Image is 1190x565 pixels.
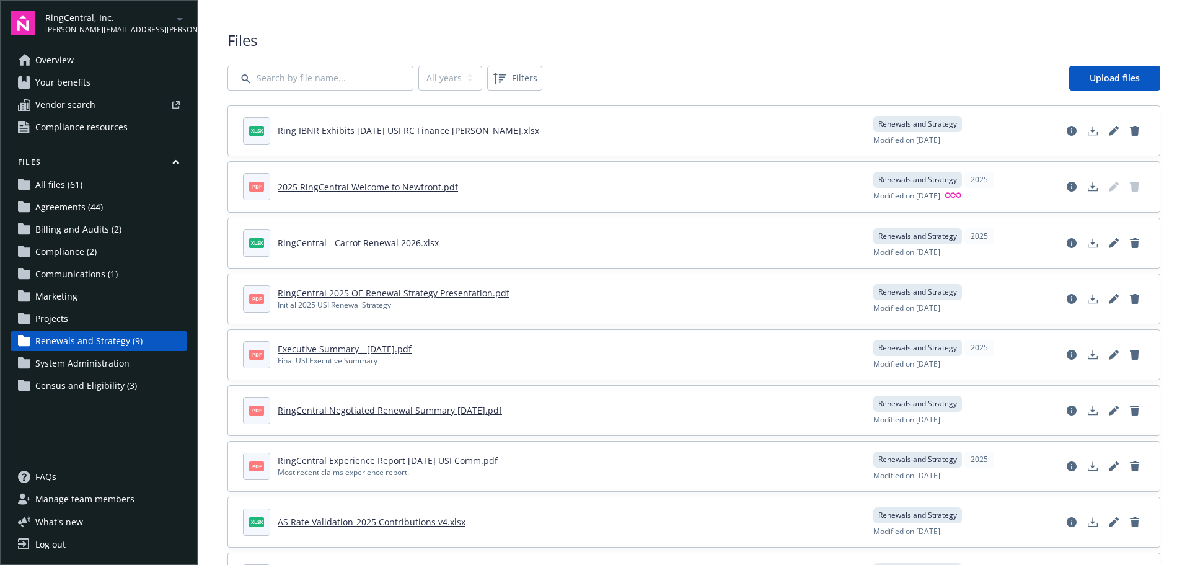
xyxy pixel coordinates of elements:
[35,50,74,70] span: Overview
[878,510,957,521] span: Renewals and Strategy
[1062,289,1082,309] a: View file details
[1125,121,1145,141] a: Delete document
[1090,72,1140,84] span: Upload files
[873,303,940,314] span: Modified on [DATE]
[878,398,957,409] span: Renewals and Strategy
[1062,345,1082,365] a: View file details
[11,117,187,137] a: Compliance resources
[11,489,187,509] a: Manage team members
[45,11,187,35] button: RingCentral, Inc.[PERSON_NAME][EMAIL_ADDRESS][PERSON_NAME][DOMAIN_NAME]arrowDropDown
[278,404,502,416] a: RingCentral Negotiated Renewal Summary [DATE].pdf
[278,237,439,249] a: RingCentral - Carrot Renewal 2026.xlsx
[1083,121,1103,141] a: Download document
[35,264,118,284] span: Communications (1)
[1104,456,1124,476] a: Edit document
[249,461,264,471] span: pdf
[1104,345,1124,365] a: Edit document
[249,126,264,135] span: xlsx
[278,125,539,136] a: Ring IBNR Exhibits [DATE] USI RC Finance [PERSON_NAME].xlsx
[35,535,66,554] div: Log out
[873,414,940,425] span: Modified on [DATE]
[1083,456,1103,476] a: Download document
[227,66,413,91] input: Search by file name...
[1104,233,1124,253] a: Edit document
[35,287,77,306] span: Marketing
[512,71,537,84] span: Filters
[35,467,56,487] span: FAQs
[35,376,137,396] span: Census and Eligibility (3)
[1104,289,1124,309] a: Edit document
[11,95,187,115] a: Vendor search
[1062,233,1082,253] a: View file details
[172,11,187,26] a: arrowDropDown
[878,118,957,130] span: Renewals and Strategy
[487,66,542,91] button: Filters
[11,264,187,284] a: Communications (1)
[1125,345,1145,365] a: Delete document
[1104,177,1124,197] span: Edit document
[964,228,994,244] div: 2025
[278,343,412,355] a: Executive Summary - [DATE].pdf
[1104,401,1124,420] a: Edit document
[278,516,465,528] a: AS Rate Validation-2025 Contributions v4.xlsx
[278,467,498,478] div: Most recent claims experience report.
[1104,121,1124,141] a: Edit document
[1083,512,1103,532] a: Download document
[11,287,187,306] a: Marketing
[11,197,187,217] a: Agreements (44)
[873,247,940,258] span: Modified on [DATE]
[1125,456,1145,476] a: Delete document
[878,454,957,465] span: Renewals and Strategy
[35,73,90,92] span: Your benefits
[878,342,957,354] span: Renewals and Strategy
[11,11,35,35] img: navigator-logo.svg
[278,287,509,299] a: RingCentral 2025 OE Renewal Strategy Presentation.pdf
[1104,512,1124,532] a: Edit document
[11,220,187,239] a: Billing and Audits (2)
[35,197,103,217] span: Agreements (44)
[35,220,121,239] span: Billing and Audits (2)
[11,73,187,92] a: Your benefits
[11,467,187,487] a: FAQs
[249,182,264,191] span: pdf
[249,517,264,527] span: xlsx
[227,30,1160,51] span: Files
[249,350,264,359] span: pdf
[11,50,187,70] a: Overview
[249,238,264,247] span: xlsx
[873,358,940,370] span: Modified on [DATE]
[249,294,264,303] span: pdf
[1083,233,1103,253] a: Download document
[1062,512,1082,532] a: View file details
[1125,401,1145,420] a: Delete document
[1083,177,1103,197] a: Download document
[1069,66,1160,91] a: Upload files
[249,406,264,415] span: pdf
[1083,401,1103,420] a: Download document
[1083,345,1103,365] a: Download document
[35,95,95,115] span: Vendor search
[1125,512,1145,532] a: Delete document
[964,340,994,356] div: 2025
[878,174,957,185] span: Renewals and Strategy
[1062,456,1082,476] a: View file details
[1062,177,1082,197] a: View file details
[11,331,187,351] a: Renewals and Strategy (9)
[11,376,187,396] a: Census and Eligibility (3)
[35,489,134,509] span: Manage team members
[35,175,82,195] span: All files (61)
[35,309,68,329] span: Projects
[878,287,957,298] span: Renewals and Strategy
[873,470,940,481] span: Modified on [DATE]
[45,11,172,24] span: RingCentral, Inc.
[1125,233,1145,253] a: Delete document
[1062,121,1082,141] a: View file details
[873,135,940,146] span: Modified on [DATE]
[1125,177,1145,197] span: Delete document
[11,515,103,528] button: What's new
[1125,289,1145,309] a: Delete document
[1083,289,1103,309] a: Download document
[35,117,128,137] span: Compliance resources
